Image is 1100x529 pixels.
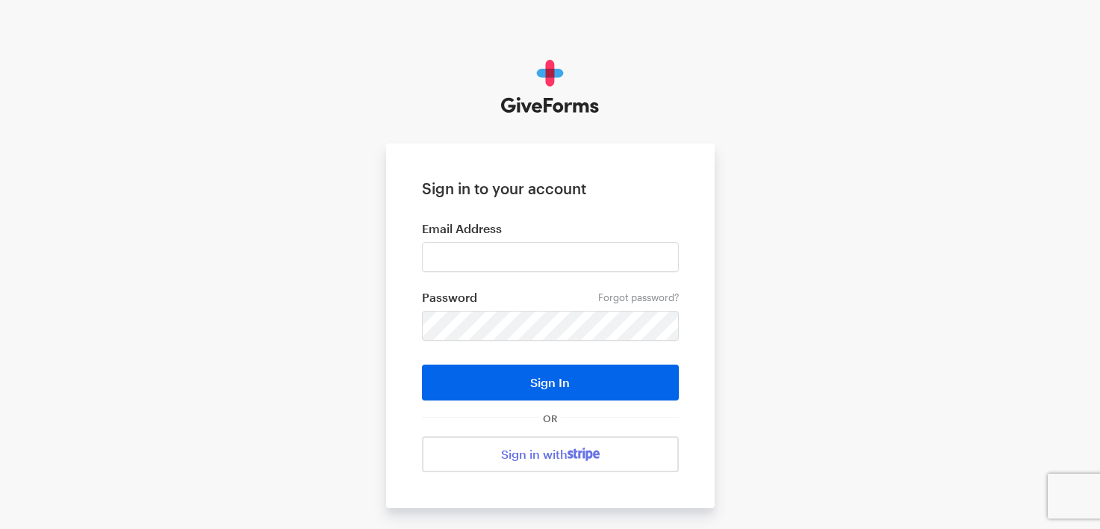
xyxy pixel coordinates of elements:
[422,436,679,472] a: Sign in with
[422,290,679,305] label: Password
[422,179,679,197] h1: Sign in to your account
[422,221,679,236] label: Email Address
[568,448,600,461] img: stripe-07469f1003232ad58a8838275b02f7af1ac9ba95304e10fa954b414cd571f63b.svg
[598,291,679,303] a: Forgot password?
[422,365,679,400] button: Sign In
[540,412,561,424] span: OR
[501,60,599,114] img: GiveForms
